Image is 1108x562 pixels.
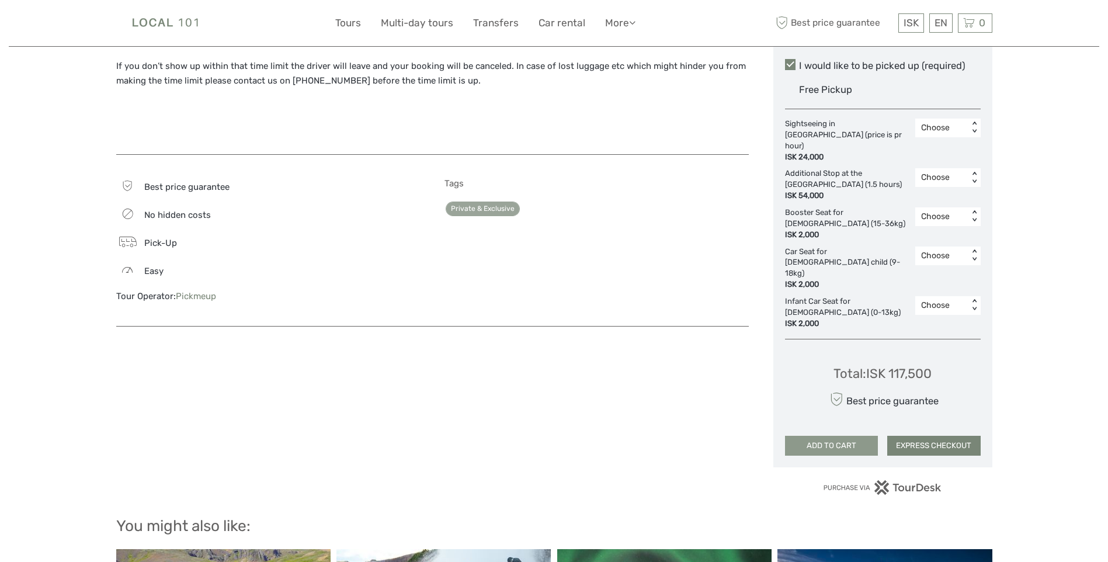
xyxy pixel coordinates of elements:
[833,365,932,383] div: Total : ISK 117,500
[977,17,987,29] span: 0
[785,207,915,241] div: Booster Seat for [DEMOGRAPHIC_DATA] (15-36kg)
[116,290,421,303] div: Tour Operator:
[144,210,211,220] span: No hidden costs
[446,202,520,216] a: Private & Exclusive
[921,172,963,183] div: Choose
[144,182,230,192] span: Best price guarantee
[773,13,895,33] span: Best price guarantee
[921,250,963,262] div: Choose
[921,300,963,311] div: Choose
[144,266,164,276] span: Easy
[444,178,749,189] h5: Tags
[116,59,749,104] p: If you don’t show up within that time limit the driver will leave and your booking will be cancel...
[605,15,635,32] a: More
[969,299,979,311] div: < >
[887,436,981,456] button: EXPRESS CHECKOUT
[785,247,915,290] div: Car Seat for [DEMOGRAPHIC_DATA] child (9-18kg)
[785,190,909,202] div: ISK 54,000
[969,122,979,134] div: < >
[16,20,132,30] p: We're away right now. Please check back later!
[176,291,216,301] a: Pickmeup
[799,84,852,95] span: Free Pickup
[785,296,915,329] div: Infant Car Seat for [DEMOGRAPHIC_DATA] (0-13kg)
[785,59,981,73] label: I would like to be picked up (required)
[473,15,519,32] a: Transfers
[785,168,915,202] div: Additional Stop at the [GEOGRAPHIC_DATA] (1.5 hours)
[823,480,942,495] img: PurchaseViaTourDesk.png
[785,119,915,162] div: Sightseeing in [GEOGRAPHIC_DATA] (price is pr hour)
[929,13,953,33] div: EN
[381,15,453,32] a: Multi-day tours
[144,238,177,248] span: Pick-Up
[116,9,216,37] img: Local 101
[785,436,878,456] button: ADD TO CART
[539,15,585,32] a: Car rental
[785,230,909,241] div: ISK 2,000
[969,249,979,262] div: < >
[969,172,979,184] div: < >
[785,318,909,329] div: ISK 2,000
[785,279,909,290] div: ISK 2,000
[969,210,979,223] div: < >
[826,389,938,410] div: Best price guarantee
[785,152,909,163] div: ISK 24,000
[921,211,963,223] div: Choose
[921,122,963,134] div: Choose
[335,15,361,32] a: Tours
[904,17,919,29] span: ISK
[116,517,992,536] h2: You might also like:
[134,18,148,32] button: Open LiveChat chat widget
